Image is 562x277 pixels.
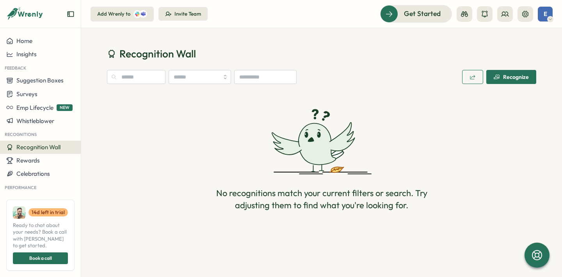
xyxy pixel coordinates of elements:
[486,70,536,84] button: Recognize
[16,104,53,111] span: Emp Lifecycle
[91,7,154,21] button: Add Wrenly to
[538,7,553,21] button: E
[16,37,32,45] span: Home
[544,11,547,17] span: E
[16,77,64,84] span: Suggestion Boxes
[16,170,50,177] span: Celebrations
[16,50,37,58] span: Insights
[16,90,37,98] span: Surveys
[57,104,73,111] span: NEW
[16,117,54,125] span: Whistleblower
[494,74,529,80] div: Recognize
[97,11,130,18] div: Add Wrenly to
[404,9,441,19] span: Get Started
[380,5,452,22] button: Get Started
[209,187,434,211] div: No recognitions match your current filters or search. Try adjusting them to find what you're look...
[158,7,208,21] button: Invite Team
[29,253,52,264] span: Book a call
[13,252,68,264] button: Book a call
[119,47,196,61] span: Recognition Wall
[16,143,60,151] span: Recognition Wall
[16,157,40,164] span: Rewards
[174,11,201,18] div: Invite Team
[13,206,25,219] img: Ali Khan
[67,10,75,18] button: Expand sidebar
[28,208,68,217] a: 14d left in trial
[13,222,68,249] span: Ready to chat about your needs? Book a call with [PERSON_NAME] to get started.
